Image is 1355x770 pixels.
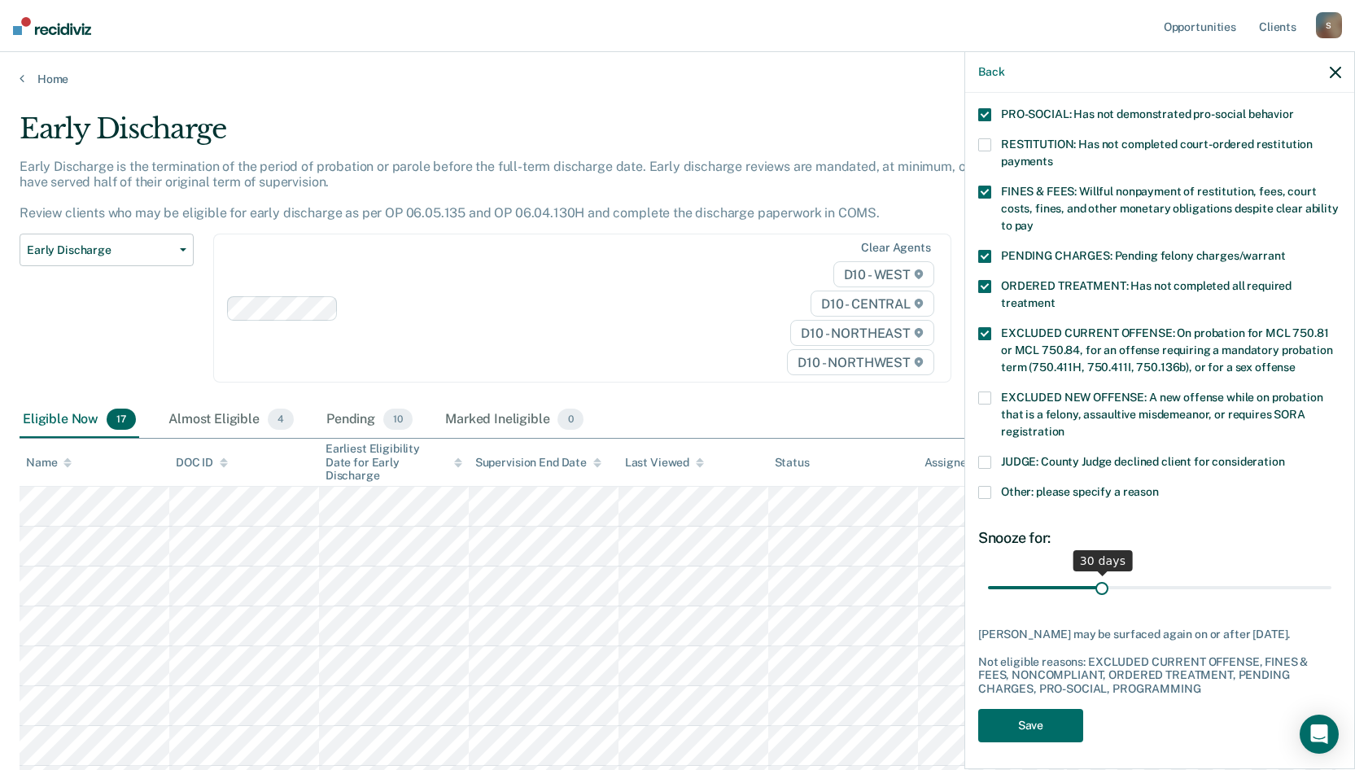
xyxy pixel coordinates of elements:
button: Save [978,709,1083,742]
div: [PERSON_NAME] may be surfaced again on or after [DATE]. [978,628,1341,641]
span: EXCLUDED NEW OFFENSE: A new offense while on probation that is a felony, assaultive misdemeanor, ... [1001,391,1322,438]
div: Earliest Eligibility Date for Early Discharge [326,442,462,483]
div: Not eligible reasons: EXCLUDED CURRENT OFFENSE, FINES & FEES, NONCOMPLIANT, ORDERED TREATMENT, PE... [978,655,1341,696]
p: Early Discharge is the termination of the period of probation or parole before the full-term disc... [20,159,1030,221]
span: FINES & FEES: Willful nonpayment of restitution, fees, court costs, fines, and other monetary obl... [1001,185,1339,232]
div: Name [26,456,72,470]
div: S [1316,12,1342,38]
span: Early Discharge [27,243,173,257]
span: ORDERED TREATMENT: Has not completed all required treatment [1001,279,1292,309]
div: Marked Ineligible [442,402,587,438]
div: Pending [323,402,416,438]
div: Clear agents [861,241,930,255]
span: 4 [268,409,294,430]
a: Home [20,72,1335,86]
span: D10 - NORTHEAST [790,320,933,346]
span: 0 [557,409,583,430]
span: 10 [383,409,413,430]
div: Eligible Now [20,402,139,438]
div: DOC ID [176,456,228,470]
span: EXCLUDED CURRENT OFFENSE: On probation for MCL 750.81 or MCL 750.84, for an offense requiring a m... [1001,326,1332,374]
div: Last Viewed [625,456,704,470]
div: Early Discharge [20,112,1036,159]
button: Back [978,65,1004,79]
span: D10 - CENTRAL [811,291,934,317]
span: JUDGE: County Judge declined client for consideration [1001,455,1285,468]
span: PENDING CHARGES: Pending felony charges/warrant [1001,249,1285,262]
span: 17 [107,409,136,430]
div: Status [775,456,810,470]
span: PRO-SOCIAL: Has not demonstrated pro-social behavior [1001,107,1294,120]
span: D10 - WEST [833,261,934,287]
div: 30 days [1073,550,1133,571]
div: Open Intercom Messenger [1300,715,1339,754]
span: D10 - NORTHWEST [787,349,933,375]
div: Snooze for: [978,529,1341,547]
span: Other: please specify a reason [1001,485,1159,498]
span: RESTITUTION: Has not completed court-ordered restitution payments [1001,138,1313,168]
div: Supervision End Date [475,456,601,470]
div: Assigned to [924,456,1001,470]
img: Recidiviz [13,17,91,35]
div: Almost Eligible [165,402,297,438]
